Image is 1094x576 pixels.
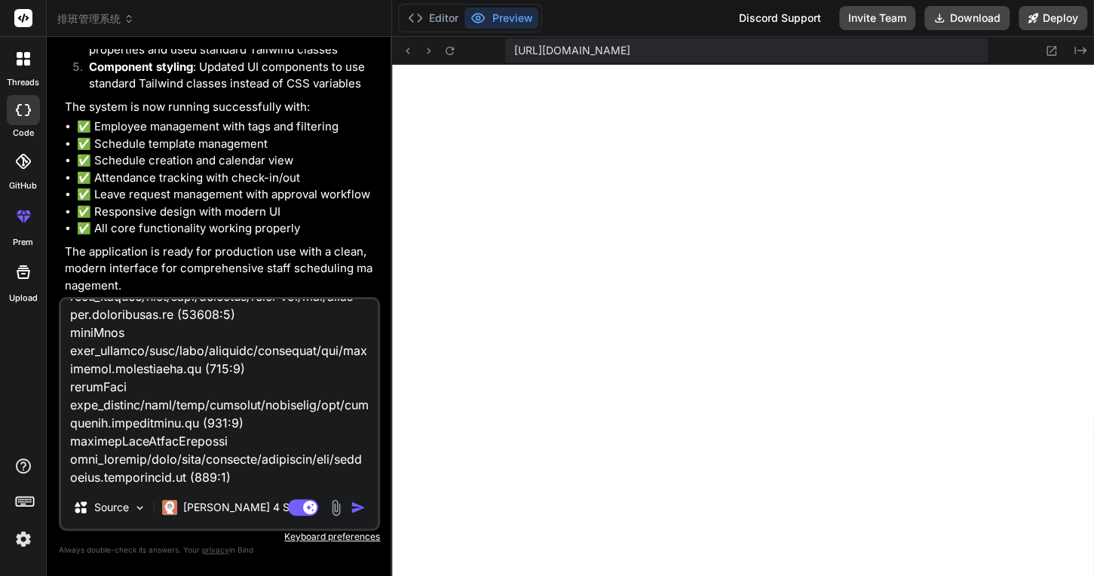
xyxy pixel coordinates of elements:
p: The system is now running successfully with: [65,99,377,116]
p: Source [94,500,129,515]
p: Always double-check its answers. Your in Bind [59,543,380,557]
img: attachment [327,499,345,516]
li: ✅ Schedule template management [77,136,377,153]
li: ✅ Responsive design with modern UI [77,204,377,221]
li: ✅ All core functionality working properly [77,220,377,237]
p: [PERSON_NAME] 4 S.. [183,500,296,515]
iframe: Preview [392,65,1094,576]
img: Pick Models [133,501,146,514]
strong: Component styling [89,60,193,74]
div: Discord Support [730,6,830,30]
li: ✅ Attendance tracking with check-in/out [77,170,377,187]
p: Keyboard preferences [59,531,380,543]
label: GitHub [9,179,37,192]
button: Preview [464,8,538,29]
img: Claude 4 Sonnet [162,500,177,515]
label: code [13,127,34,139]
label: prem [13,236,33,249]
p: The application is ready for production use with a clean, modern interface for comprehensive staf... [65,244,377,295]
textarea: 3 lo 5 ipsumdolo sitam Consectet Adipisc Elits Doeiu: Tempori utla et dolorem: aliquaen a minimv ... [61,299,378,486]
li: : Updated UI components to use standard Tailwind classes instead of CSS variables [77,59,377,93]
span: [URL][DOMAIN_NAME] [514,43,630,58]
li: ✅ Schedule creation and calendar view [77,152,377,170]
img: icon [351,500,366,515]
button: Invite Team [839,6,915,30]
li: ✅ Employee management with tags and filtering [77,118,377,136]
button: Editor [402,8,464,29]
label: Upload [9,292,38,305]
span: 排班管理系统 [57,11,134,26]
button: Deploy [1019,6,1087,30]
img: settings [11,526,36,552]
button: Download [924,6,1010,30]
span: privacy [202,545,229,554]
label: threads [7,76,39,89]
li: ✅ Leave request management with approval workflow [77,186,377,204]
